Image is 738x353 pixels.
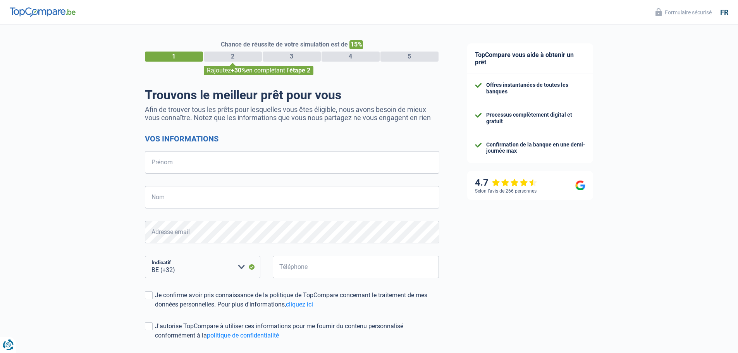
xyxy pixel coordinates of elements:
input: 401020304 [273,256,439,278]
div: Rajoutez en complétant l' [204,66,313,75]
div: 4 [322,52,380,62]
h2: Vos informations [145,134,439,143]
div: 3 [263,52,321,62]
div: J'autorise TopCompare à utiliser ces informations pour me fournir du contenu personnalisé conform... [155,322,439,340]
div: 2 [204,52,262,62]
span: étape 2 [289,67,310,74]
div: 5 [380,52,439,62]
img: TopCompare Logo [10,7,76,17]
div: Offres instantanées de toutes les banques [486,82,585,95]
a: politique de confidentialité [207,332,279,339]
span: Chance de réussite de votre simulation est de [221,41,348,48]
div: 4.7 [475,177,537,188]
div: TopCompare vous aide à obtenir un prêt [467,43,593,74]
div: Processus complètement digital et gratuit [486,112,585,125]
div: 1 [145,52,203,62]
a: cliquez ici [286,301,313,308]
div: Selon l’avis de 266 personnes [475,188,537,194]
div: fr [720,8,728,17]
span: +30% [231,67,246,74]
div: Confirmation de la banque en une demi-journée max [486,141,585,155]
h1: Trouvons le meilleur prêt pour vous [145,88,439,102]
span: 15% [349,40,363,49]
button: Formulaire sécurisé [651,6,716,19]
div: Je confirme avoir pris connaissance de la politique de TopCompare concernant le traitement de mes... [155,291,439,309]
p: Afin de trouver tous les prêts pour lesquelles vous êtes éligible, nous avons besoin de mieux vou... [145,105,439,122]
